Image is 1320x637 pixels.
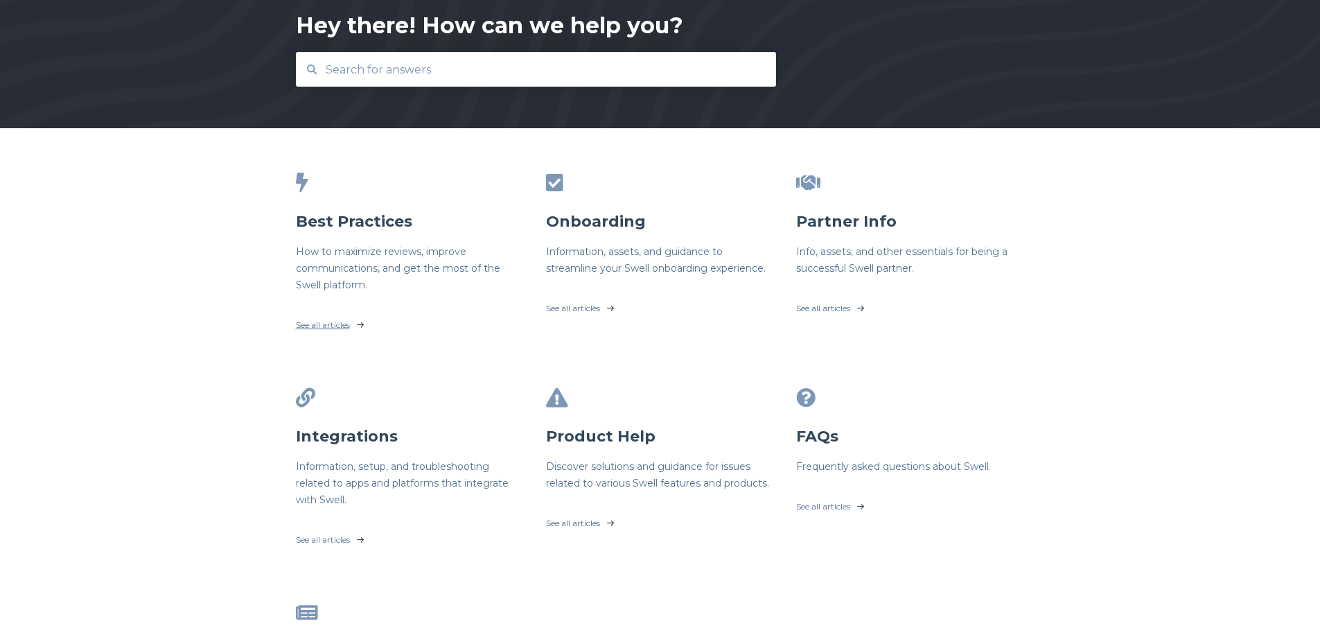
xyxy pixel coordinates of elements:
[796,288,1025,322] a: See all articles
[796,388,816,408] span: 
[317,55,755,85] input: Search for answers
[546,211,775,232] h3: Onboarding
[796,458,1025,475] h6: Frequently asked questions about Swell.
[546,243,775,277] h6: Information, assets, and guidance to streamline your Swell onboarding experience.
[296,10,683,41] div: Hey there! How can we help you?
[796,211,1025,232] h3: Partner Info
[546,426,775,447] h3: Product Help
[796,173,820,193] span: 
[296,388,315,408] span: 
[546,288,775,322] a: See all articles
[296,426,525,447] h3: Integrations
[546,458,775,491] h6: Discover solutions and guidance for issues related to various Swell features and products.
[796,426,1025,447] h3: FAQs
[546,503,775,537] a: See all articles
[296,519,525,554] a: See all articles
[296,304,525,339] a: See all articles
[296,603,318,622] span: 
[296,458,525,508] h6: Information, setup, and troubleshooting related to apps and platforms that integrate with Swell.
[546,173,563,193] span: 
[296,243,525,293] h6: How to maximize reviews, improve communications, and get the most of the Swell platform.
[296,173,308,193] span: 
[546,388,568,408] span: 
[796,486,1025,521] a: See all articles
[796,243,1025,277] h6: Info, assets, and other essentials for being a successful Swell partner.
[296,211,525,232] h3: Best Practices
